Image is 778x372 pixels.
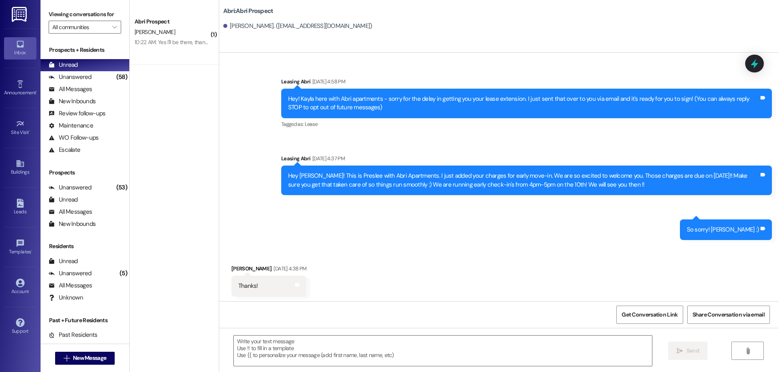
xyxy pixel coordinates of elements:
span: [PERSON_NAME] [135,28,175,36]
span: Lease [305,121,318,128]
div: Prospects + Residents [41,46,129,54]
div: Past + Future Residents [41,316,129,325]
div: WO Follow-ups [49,134,98,142]
a: Leads [4,196,36,218]
div: Unread [49,61,78,69]
div: (5) [118,267,129,280]
span: Get Conversation Link [622,310,678,319]
div: New Inbounds [49,220,96,228]
div: Hey! Kayla here with Abri apartments - sorry for the delay in getting you your lease extension. I... [288,95,759,112]
a: Support [4,316,36,338]
div: [DATE] 4:58 PM [310,77,345,86]
div: Thanks! [238,282,258,290]
span: Send [686,346,699,355]
div: (58) [114,71,129,83]
a: Site Visit • [4,117,36,139]
div: So sorry! [PERSON_NAME] :) [687,225,759,234]
span: • [29,128,30,134]
button: New Message [55,352,115,365]
a: Account [4,276,36,298]
div: All Messages [49,208,92,216]
div: [PERSON_NAME] [231,264,306,276]
div: 10:22 AM: Yes I'll be there, thanks! [135,38,212,46]
i:  [112,24,117,30]
span: New Message [73,354,106,362]
div: Residents [41,242,129,251]
span: • [36,89,37,94]
div: Escalate [49,146,80,154]
div: [PERSON_NAME]. ([EMAIL_ADDRESS][DOMAIN_NAME]) [223,22,372,30]
button: Send [668,342,707,360]
div: [DATE] 4:38 PM [271,264,306,273]
div: (53) [114,181,129,194]
div: Prospects [41,168,129,177]
div: Unanswered [49,73,92,81]
div: Unanswered [49,269,92,278]
div: Maintenance [49,121,93,130]
span: Share Conversation via email [693,310,765,319]
i:  [64,355,70,361]
b: Abri: Abri Prospect [223,7,274,15]
div: [DATE] 4:37 PM [310,154,345,163]
div: Review follow-ups [49,109,105,118]
label: Viewing conversations for [49,8,121,21]
div: New Inbounds [49,97,96,106]
button: Get Conversation Link [616,306,683,324]
div: All Messages [49,85,92,94]
div: Tagged as: [281,118,772,130]
a: Inbox [4,37,36,59]
div: Unread [49,196,78,204]
div: All Messages [49,281,92,290]
div: Abri Prospect [135,17,209,26]
div: Hey [PERSON_NAME]! This is Preslee with Abri Apartments. I just added your charges for early move... [288,172,759,189]
div: Leasing Abri [281,77,772,89]
input: All communities [52,21,108,34]
i:  [677,348,683,354]
div: Past Residents [49,331,98,339]
span: • [31,248,32,253]
div: Leasing Abri [281,154,772,166]
a: Templates • [4,236,36,258]
i:  [745,348,751,354]
div: Unanswered [49,183,92,192]
button: Share Conversation via email [687,306,770,324]
a: Buildings [4,157,36,179]
div: Unread [49,257,78,266]
div: Unknown [49,293,83,302]
img: ResiDesk Logo [12,7,28,22]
